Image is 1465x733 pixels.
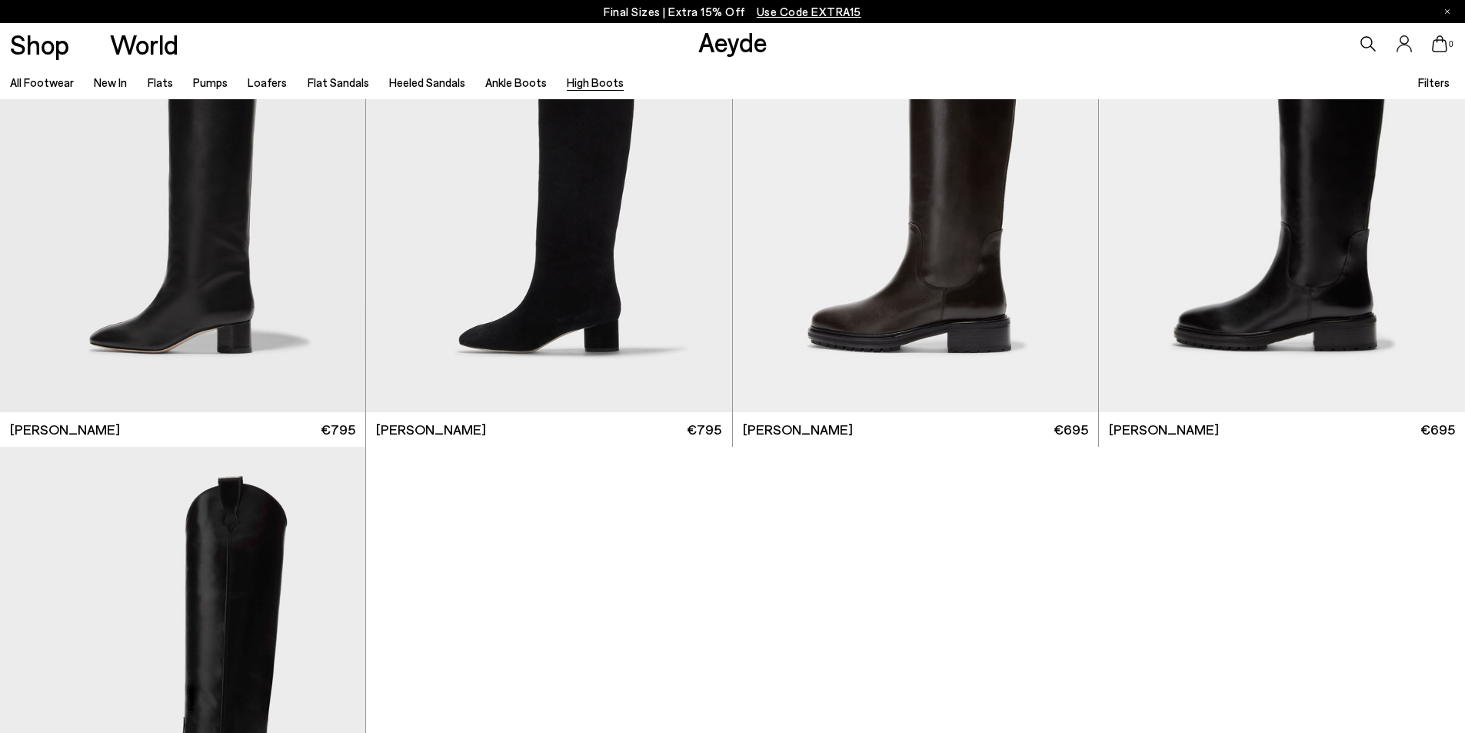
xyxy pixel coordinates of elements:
[10,420,120,439] span: [PERSON_NAME]
[148,75,173,89] a: Flats
[485,75,547,89] a: Ankle Boots
[1099,412,1465,447] a: [PERSON_NAME] €695
[1054,420,1088,439] span: €695
[193,75,228,89] a: Pumps
[687,420,721,439] span: €795
[1420,420,1455,439] span: €695
[1109,420,1219,439] span: [PERSON_NAME]
[1432,35,1447,52] a: 0
[604,2,861,22] p: Final Sizes | Extra 15% Off
[1418,75,1450,89] span: Filters
[94,75,127,89] a: New In
[110,31,178,58] a: World
[366,412,731,447] a: [PERSON_NAME] €795
[757,5,861,18] span: Navigate to /collections/ss25-final-sizes
[376,420,486,439] span: [PERSON_NAME]
[248,75,287,89] a: Loafers
[321,420,355,439] span: €795
[733,412,1098,447] a: [PERSON_NAME] €695
[1447,40,1455,48] span: 0
[567,75,624,89] a: High Boots
[698,25,767,58] a: Aeyde
[10,31,69,58] a: Shop
[743,420,853,439] span: [PERSON_NAME]
[10,75,74,89] a: All Footwear
[389,75,465,89] a: Heeled Sandals
[308,75,369,89] a: Flat Sandals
